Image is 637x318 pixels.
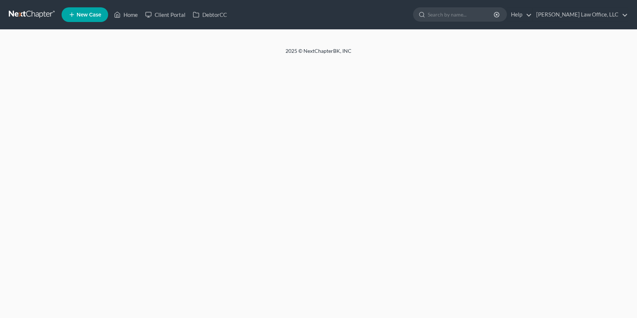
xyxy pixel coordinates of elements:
a: Home [110,8,141,21]
span: New Case [77,12,101,18]
a: Help [507,8,532,21]
a: Client Portal [141,8,189,21]
a: DebtorCC [189,8,231,21]
input: Search by name... [428,8,495,21]
a: [PERSON_NAME] Law Office, LLC [533,8,628,21]
div: 2025 © NextChapterBK, INC [110,47,527,61]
